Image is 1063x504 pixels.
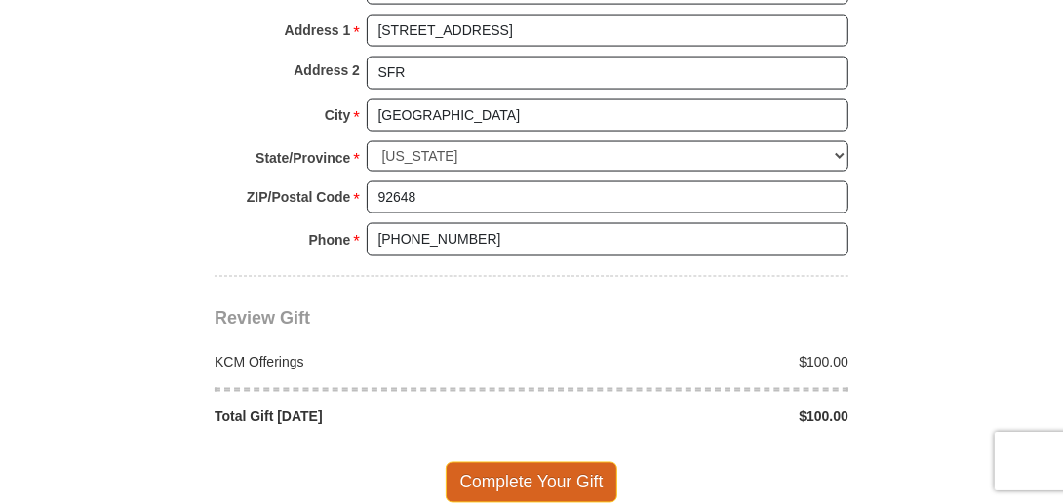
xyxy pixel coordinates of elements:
span: Review Gift [215,309,310,329]
div: $100.00 [531,353,859,372]
strong: Phone [309,226,351,253]
strong: City [325,101,350,129]
div: $100.00 [531,407,859,427]
strong: State/Province [256,144,350,172]
strong: Address 1 [285,17,351,44]
strong: Address 2 [294,57,360,84]
span: Complete Your Gift [446,462,618,503]
div: KCM Offerings [205,353,532,372]
strong: ZIP/Postal Code [247,183,351,211]
div: Total Gift [DATE] [205,407,532,427]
